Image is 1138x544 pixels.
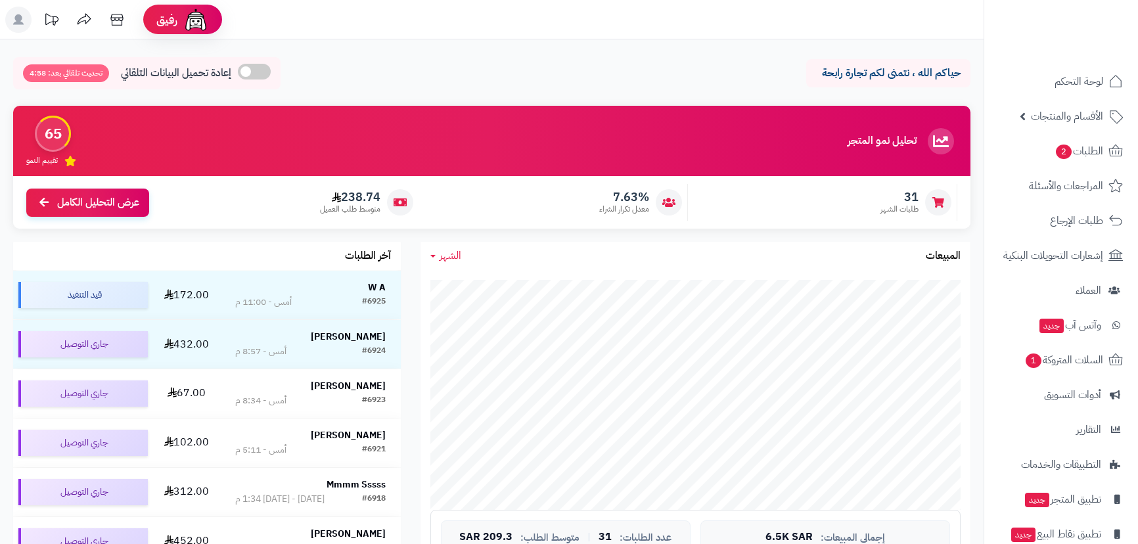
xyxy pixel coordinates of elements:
div: جاري التوصيل [18,331,148,357]
div: أمس - 8:34 م [235,394,286,407]
span: 238.74 [320,190,380,204]
span: إشعارات التحويلات البنكية [1003,246,1103,265]
h3: تحليل نمو المتجر [848,135,917,147]
a: المراجعات والأسئلة [992,170,1130,202]
td: 312.00 [153,468,220,516]
span: السلات المتروكة [1024,351,1103,369]
img: logo-2.png [1049,28,1126,55]
div: #6925 [362,296,386,309]
span: إجمالي المبيعات: [821,532,885,543]
a: طلبات الإرجاع [992,205,1130,237]
span: التقارير [1076,420,1101,439]
a: لوحة التحكم [992,66,1130,97]
h3: المبيعات [926,250,961,262]
span: جديد [1039,319,1064,333]
a: تطبيق المتجرجديد [992,484,1130,515]
span: التطبيقات والخدمات [1021,455,1101,474]
a: تحديثات المنصة [35,7,68,36]
span: متوسط طلب العميل [320,204,380,215]
div: أمس - 8:57 م [235,345,286,358]
div: جاري التوصيل [18,430,148,456]
strong: [PERSON_NAME] [311,428,386,442]
span: العملاء [1076,281,1101,300]
div: أمس - 5:11 م [235,443,286,457]
a: الشهر [430,248,461,263]
img: ai-face.png [183,7,209,33]
span: 2 [1056,145,1072,160]
span: طلبات الإرجاع [1050,212,1103,230]
span: 1 [1026,353,1042,369]
span: جديد [1011,528,1036,542]
span: عدد الطلبات: [620,532,671,543]
span: المراجعات والأسئلة [1029,177,1103,195]
span: 31 [880,190,919,204]
span: جديد [1025,493,1049,507]
td: 432.00 [153,320,220,369]
a: إشعارات التحويلات البنكية [992,240,1130,271]
a: التقارير [992,414,1130,445]
div: #6924 [362,345,386,358]
span: عرض التحليل الكامل [57,195,139,210]
a: السلات المتروكة1 [992,344,1130,376]
span: الأقسام والمنتجات [1031,107,1103,125]
span: معدل تكرار الشراء [599,204,649,215]
span: إعادة تحميل البيانات التلقائي [121,66,231,81]
span: الطلبات [1055,142,1103,160]
div: [DATE] - [DATE] 1:34 م [235,493,325,506]
td: 102.00 [153,419,220,467]
div: جاري التوصيل [18,479,148,505]
span: 31 [599,532,612,543]
a: وآتس آبجديد [992,309,1130,341]
h3: آخر الطلبات [345,250,391,262]
strong: [PERSON_NAME] [311,527,386,541]
span: تطبيق المتجر [1024,490,1101,509]
a: عرض التحليل الكامل [26,189,149,217]
span: وآتس آب [1038,316,1101,334]
span: 7.63% [599,190,649,204]
div: #6923 [362,394,386,407]
div: #6921 [362,443,386,457]
p: حياكم الله ، نتمنى لكم تجارة رابحة [816,66,961,81]
span: تقييم النمو [26,155,58,166]
td: 172.00 [153,271,220,319]
div: أمس - 11:00 م [235,296,292,309]
span: 209.3 SAR [459,532,512,543]
span: متوسط الطلب: [520,532,580,543]
span: الشهر [440,248,461,263]
strong: W A [368,281,386,294]
strong: [PERSON_NAME] [311,330,386,344]
div: جاري التوصيل [18,380,148,407]
a: التطبيقات والخدمات [992,449,1130,480]
span: تطبيق نقاط البيع [1010,525,1101,543]
span: 6.5K SAR [765,532,813,543]
a: العملاء [992,275,1130,306]
strong: Mmmm Sssss [327,478,386,491]
strong: [PERSON_NAME] [311,379,386,393]
span: تحديث تلقائي بعد: 4:58 [23,64,109,82]
div: قيد التنفيذ [18,282,148,308]
span: رفيق [156,12,177,28]
a: الطلبات2 [992,135,1130,167]
a: أدوات التسويق [992,379,1130,411]
span: | [587,532,591,542]
div: #6918 [362,493,386,506]
td: 67.00 [153,369,220,418]
span: لوحة التحكم [1055,72,1103,91]
span: طلبات الشهر [880,204,919,215]
span: أدوات التسويق [1044,386,1101,404]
